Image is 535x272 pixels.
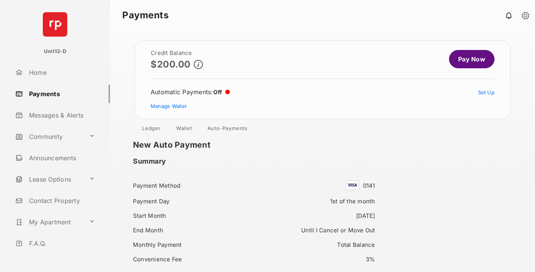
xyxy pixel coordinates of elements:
[133,140,387,150] h1: New Auto Payment
[44,48,66,55] p: Unit12-D
[301,227,375,234] span: Until I Cancel or Move Out
[151,50,203,56] h2: Credit Balance
[12,63,110,82] a: Home
[136,125,167,134] a: Ledger
[213,89,222,96] span: Off
[12,127,86,146] a: Community
[12,234,110,253] a: F.A.Q.
[330,198,375,205] span: 1st of the month
[151,59,191,69] p: $200.00
[12,149,110,167] a: Announcements
[133,240,249,250] div: Monthly Payment
[478,89,495,95] a: Set Up
[133,225,249,235] div: End Month
[133,157,166,166] h2: Summary
[12,170,86,188] a: Lease Options
[201,125,254,134] a: Auto-Payments
[43,12,67,37] img: svg+xml;base64,PHN2ZyB4bWxucz0iaHR0cDovL3d3dy53My5vcmcvMjAwMC9zdmciIHdpZHRoPSI2NCIgaGVpZ2h0PSI2NC...
[12,85,110,103] a: Payments
[12,213,86,231] a: My Apartment
[151,88,230,96] div: Automatic Payments :
[356,212,375,219] span: [DATE]
[337,241,375,248] span: Total Balance
[12,192,110,210] a: Contact Property
[363,182,375,189] span: 0141
[133,180,249,191] div: Payment Method
[122,11,169,20] strong: Payments
[259,254,375,264] div: 3%
[133,196,249,206] div: Payment Day
[170,125,198,134] a: Wallet
[151,103,186,109] a: Manage Wallet
[133,211,249,221] div: Start Month
[133,254,249,264] div: Convenience Fee
[12,106,110,124] a: Messages & Alerts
